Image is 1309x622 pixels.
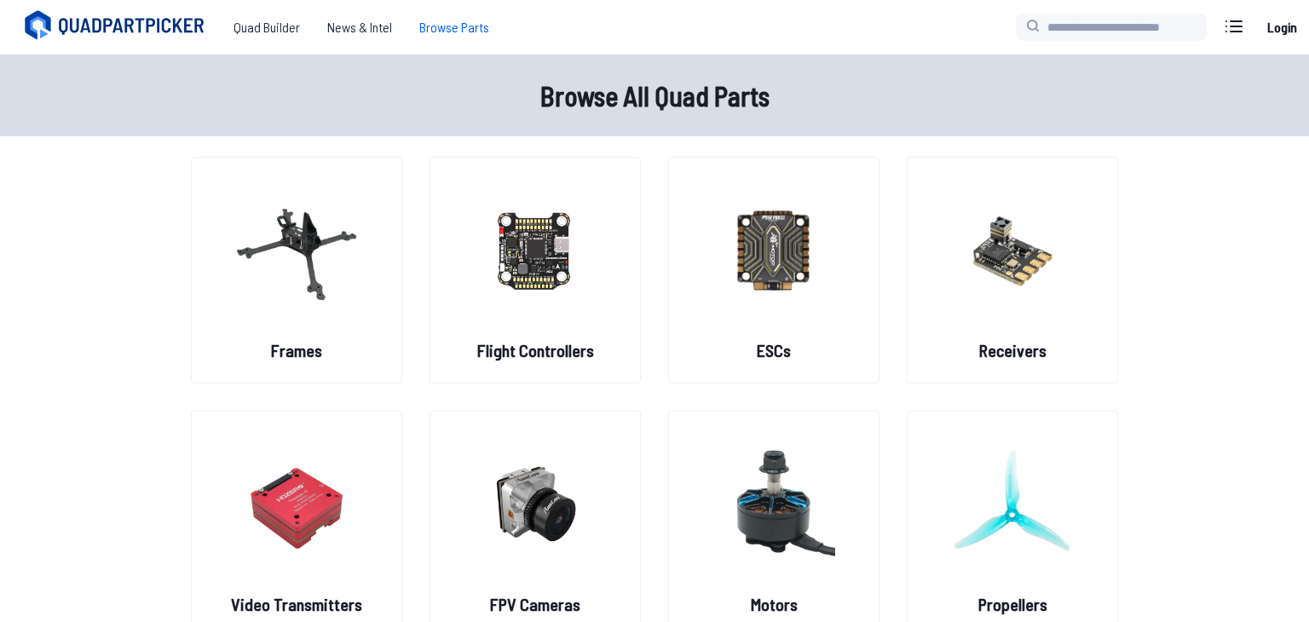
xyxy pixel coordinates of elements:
img: image of category [712,175,835,325]
img: image of category [235,175,358,325]
img: image of category [712,429,835,579]
a: image of categoryFrames [191,157,402,383]
h1: Browse All Quad Parts [109,75,1200,116]
img: image of category [951,175,1074,325]
h2: Propellers [978,592,1047,616]
img: image of category [951,429,1074,579]
h2: Receivers [979,338,1047,362]
h2: Frames [271,338,322,362]
h2: FPV Cameras [490,592,580,616]
a: News & Intel [314,10,406,44]
img: image of category [474,175,597,325]
a: Login [1261,10,1302,44]
h2: Video Transmitters [231,592,362,616]
img: image of category [235,429,358,579]
a: Browse Parts [406,10,503,44]
h2: Flight Controllers [477,338,594,362]
a: image of categoryESCs [668,157,879,383]
h2: Motors [751,592,798,616]
a: image of categoryFlight Controllers [430,157,641,383]
img: image of category [474,429,597,579]
a: Quad Builder [220,10,314,44]
h2: ESCs [757,338,791,362]
a: image of categoryReceivers [907,157,1118,383]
